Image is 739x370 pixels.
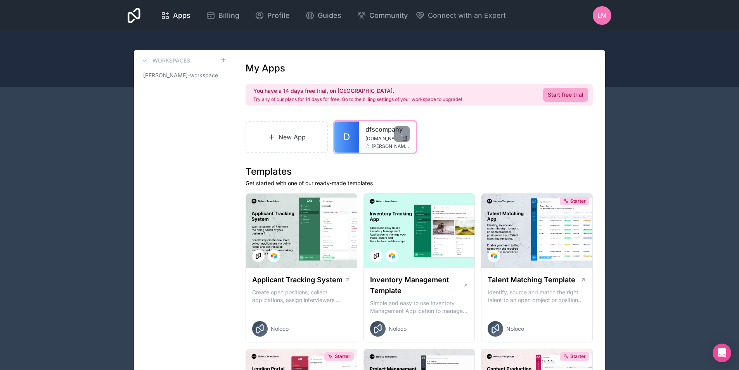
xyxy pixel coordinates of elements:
[252,288,351,304] p: Create open positions, collect applications, assign interviewers, centralise candidate feedback a...
[597,11,607,20] span: LM
[173,10,190,21] span: Apps
[365,135,410,142] a: [DOMAIN_NAME]
[488,288,586,304] p: Identify, source and match the right talent to an open project or position with our Talent Matchi...
[140,68,227,82] a: [PERSON_NAME]-workspace
[428,10,506,21] span: Connect with an Expert
[370,274,463,296] h1: Inventory Management Template
[218,10,239,21] span: Billing
[246,179,593,187] p: Get started with one of our ready-made templates
[570,353,586,360] span: Starter
[351,7,414,24] a: Community
[246,165,593,178] h1: Templates
[253,96,462,102] p: Try any of our plans for 14 days for free. Go to the billing settings of your workspace to upgrade!
[491,253,497,259] img: Airtable Logo
[389,325,407,333] span: Noloco
[389,253,395,259] img: Airtable Logo
[299,7,348,24] a: Guides
[488,274,575,285] h1: Talent Matching Template
[246,62,285,75] h1: My Apps
[249,7,296,24] a: Profile
[246,121,328,153] a: New App
[370,299,469,315] p: Simple and easy to use Inventory Management Application to manage your stock, orders and Manufact...
[343,131,350,143] span: D
[253,87,462,95] h2: You have a 14 days free trial, on [GEOGRAPHIC_DATA].
[154,7,197,24] a: Apps
[140,56,190,65] a: Workspaces
[713,344,731,362] div: Open Intercom Messenger
[318,10,341,21] span: Guides
[365,125,410,134] a: dfscompany
[271,325,289,333] span: Noloco
[267,10,290,21] span: Profile
[570,198,586,204] span: Starter
[369,10,408,21] span: Community
[334,122,359,153] a: D
[506,325,524,333] span: Noloco
[415,10,506,21] button: Connect with an Expert
[335,353,350,360] span: Starter
[200,7,246,24] a: Billing
[143,71,218,79] span: [PERSON_NAME]-workspace
[543,88,588,102] a: Start free trial
[365,135,399,142] span: [DOMAIN_NAME]
[271,253,277,259] img: Airtable Logo
[252,274,343,285] h1: Applicant Tracking System
[372,143,410,149] span: [PERSON_NAME][EMAIL_ADDRESS][DOMAIN_NAME]
[152,57,190,64] h3: Workspaces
